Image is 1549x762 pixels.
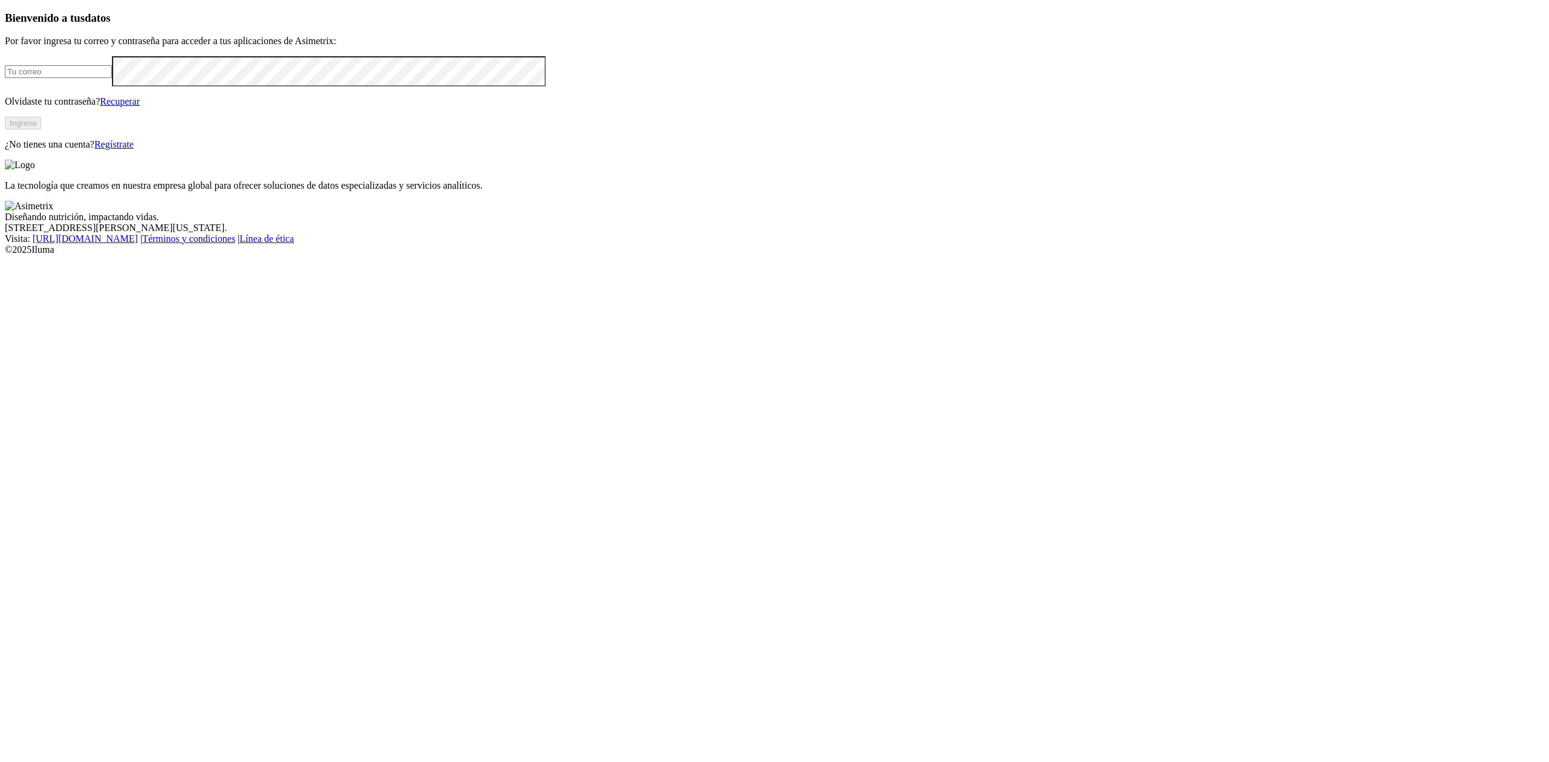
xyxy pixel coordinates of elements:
[5,139,1544,150] p: ¿No tienes una cuenta?
[5,212,1544,223] div: Diseñando nutrición, impactando vidas.
[5,36,1544,47] p: Por favor ingresa tu correo y contraseña para acceder a tus aplicaciones de Asimetrix:
[5,223,1544,233] div: [STREET_ADDRESS][PERSON_NAME][US_STATE].
[5,180,1544,191] p: La tecnología que creamos en nuestra empresa global para ofrecer soluciones de datos especializad...
[142,233,235,244] a: Términos y condiciones
[5,65,112,78] input: Tu correo
[94,139,134,149] a: Regístrate
[5,233,1544,244] div: Visita : | |
[5,117,41,129] button: Ingresa
[5,160,35,171] img: Logo
[240,233,294,244] a: Línea de ética
[5,11,1544,25] h3: Bienvenido a tus
[5,201,53,212] img: Asimetrix
[100,96,140,106] a: Recuperar
[85,11,111,24] span: datos
[5,96,1544,107] p: Olvidaste tu contraseña?
[5,244,1544,255] div: © 2025 Iluma
[33,233,138,244] a: [URL][DOMAIN_NAME]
